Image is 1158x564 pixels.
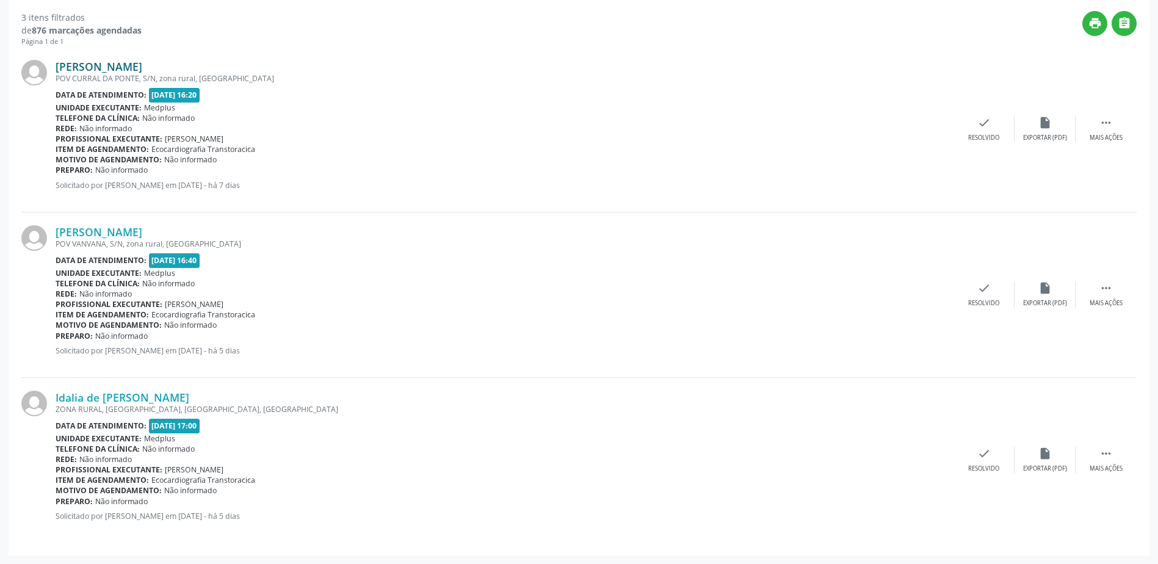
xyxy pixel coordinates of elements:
[977,447,991,460] i: check
[56,475,149,485] b: Item de agendamento:
[21,60,47,85] img: img
[151,144,255,154] span: Ecocardiografia Transtoracica
[1118,16,1131,30] i: 
[164,485,217,496] span: Não informado
[56,289,77,299] b: Rede:
[142,113,195,123] span: Não informado
[144,433,175,444] span: Medplus
[95,165,148,175] span: Não informado
[1090,465,1123,473] div: Mais ações
[79,454,132,465] span: Não informado
[149,419,200,433] span: [DATE] 17:00
[56,144,149,154] b: Item de agendamento:
[21,11,142,24] div: 3 itens filtrados
[56,299,162,309] b: Profissional executante:
[56,154,162,165] b: Motivo de agendamento:
[144,268,175,278] span: Medplus
[149,88,200,102] span: [DATE] 16:20
[1099,447,1113,460] i: 
[56,345,954,356] p: Solicitado por [PERSON_NAME] em [DATE] - há 5 dias
[142,444,195,454] span: Não informado
[56,73,954,84] div: POV CURRAL DA PONTE, S/N, zona rural, [GEOGRAPHIC_DATA]
[56,485,162,496] b: Motivo de agendamento:
[21,225,47,251] img: img
[21,391,47,416] img: img
[56,123,77,134] b: Rede:
[21,37,142,47] div: Página 1 de 1
[151,309,255,320] span: Ecocardiografia Transtoracica
[56,444,140,454] b: Telefone da clínica:
[56,255,147,266] b: Data de atendimento:
[95,496,148,507] span: Não informado
[977,116,991,129] i: check
[56,239,954,249] div: POV VANVANA, S/N, zona rural, [GEOGRAPHIC_DATA]
[1082,11,1107,36] button: print
[142,278,195,289] span: Não informado
[968,299,999,308] div: Resolvido
[95,331,148,341] span: Não informado
[56,113,140,123] b: Telefone da clínica:
[56,404,954,414] div: ZONA RURAL, [GEOGRAPHIC_DATA], [GEOGRAPHIC_DATA], [GEOGRAPHIC_DATA]
[56,90,147,100] b: Data de atendimento:
[149,253,200,267] span: [DATE] 16:40
[56,331,93,341] b: Preparo:
[1090,299,1123,308] div: Mais ações
[164,154,217,165] span: Não informado
[79,123,132,134] span: Não informado
[56,180,954,190] p: Solicitado por [PERSON_NAME] em [DATE] - há 7 dias
[56,454,77,465] b: Rede:
[1099,116,1113,129] i: 
[56,391,189,404] a: Idalia de [PERSON_NAME]
[56,165,93,175] b: Preparo:
[56,511,954,521] p: Solicitado por [PERSON_NAME] em [DATE] - há 5 dias
[56,103,142,113] b: Unidade executante:
[56,320,162,330] b: Motivo de agendamento:
[144,103,175,113] span: Medplus
[56,278,140,289] b: Telefone da clínica:
[1038,116,1052,129] i: insert_drive_file
[56,60,142,73] a: [PERSON_NAME]
[977,281,991,295] i: check
[1112,11,1137,36] button: 
[968,134,999,142] div: Resolvido
[165,465,223,475] span: [PERSON_NAME]
[56,268,142,278] b: Unidade executante:
[21,24,142,37] div: de
[968,465,999,473] div: Resolvido
[56,421,147,431] b: Data de atendimento:
[1088,16,1102,30] i: print
[56,433,142,444] b: Unidade executante:
[56,496,93,507] b: Preparo:
[165,299,223,309] span: [PERSON_NAME]
[79,289,132,299] span: Não informado
[1038,447,1052,460] i: insert_drive_file
[56,309,149,320] b: Item de agendamento:
[1090,134,1123,142] div: Mais ações
[1023,465,1067,473] div: Exportar (PDF)
[1023,134,1067,142] div: Exportar (PDF)
[32,24,142,36] strong: 876 marcações agendadas
[165,134,223,144] span: [PERSON_NAME]
[56,465,162,475] b: Profissional executante:
[1023,299,1067,308] div: Exportar (PDF)
[56,225,142,239] a: [PERSON_NAME]
[164,320,217,330] span: Não informado
[151,475,255,485] span: Ecocardiografia Transtoracica
[1038,281,1052,295] i: insert_drive_file
[1099,281,1113,295] i: 
[56,134,162,144] b: Profissional executante:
